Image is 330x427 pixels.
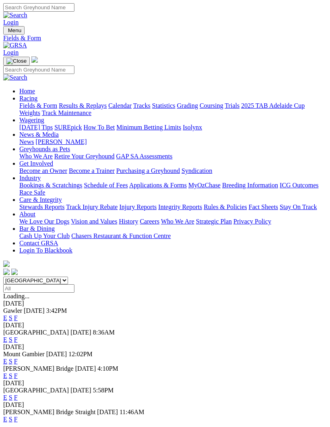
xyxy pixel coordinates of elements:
input: Select date [3,284,74,293]
a: News & Media [19,131,59,138]
a: Injury Reports [119,203,157,210]
img: GRSA [3,42,27,49]
span: [DATE] [70,329,91,336]
a: Who We Are [19,153,53,160]
a: Statistics [152,102,175,109]
div: [DATE] [3,343,327,351]
a: E [3,394,7,401]
a: S [9,394,12,401]
a: GAP SA Assessments [116,153,173,160]
span: 5:58PM [93,387,114,394]
a: Fact Sheets [249,203,278,210]
a: Calendar [108,102,132,109]
a: Integrity Reports [158,203,202,210]
img: Close [6,58,27,64]
button: Toggle navigation [3,57,30,66]
span: [GEOGRAPHIC_DATA] [3,387,69,394]
a: About [19,211,35,218]
div: Industry [19,182,327,196]
a: Greyhounds as Pets [19,146,70,152]
a: E [3,372,7,379]
a: [PERSON_NAME] [35,138,87,145]
a: S [9,336,12,343]
a: SUREpick [54,124,82,131]
a: Stay On Track [280,203,317,210]
div: [DATE] [3,401,327,409]
a: Fields & Form [3,35,327,42]
div: Get Involved [19,167,327,174]
a: Racing [19,95,37,102]
div: Racing [19,102,327,117]
img: Search [3,12,27,19]
a: Bar & Dining [19,225,55,232]
span: 3:42PM [46,307,67,314]
a: E [3,416,7,423]
a: E [3,336,7,343]
a: Grading [177,102,198,109]
span: [DATE] [97,409,118,415]
a: Weights [19,109,40,116]
div: [DATE] [3,322,327,329]
a: Applications & Forms [129,182,187,189]
div: Wagering [19,124,327,131]
img: Search [3,74,27,81]
span: 12:02PM [68,351,93,357]
a: MyOzChase [188,182,221,189]
a: Login To Blackbook [19,247,72,254]
a: Who We Are [161,218,194,225]
input: Search [3,66,74,74]
a: Race Safe [19,189,45,196]
span: Mount Gambier [3,351,45,357]
a: Trials [225,102,239,109]
a: Retire Your Greyhound [54,153,115,160]
a: Stewards Reports [19,203,64,210]
a: Login [3,49,19,56]
a: Coursing [200,102,223,109]
span: 8:36AM [93,329,115,336]
div: About [19,218,327,225]
a: Bookings & Scratchings [19,182,82,189]
a: F [14,394,18,401]
a: 2025 TAB Adelaide Cup [241,102,305,109]
a: Become an Owner [19,167,67,174]
div: [DATE] [3,300,327,307]
a: Vision and Values [71,218,117,225]
a: F [14,416,18,423]
a: Fields & Form [19,102,57,109]
a: History [119,218,138,225]
input: Search [3,3,74,12]
button: Toggle navigation [3,26,25,35]
a: Contact GRSA [19,240,58,246]
a: How To Bet [84,124,115,131]
a: S [9,416,12,423]
span: [GEOGRAPHIC_DATA] [3,329,69,336]
a: E [3,314,7,321]
a: Chasers Restaurant & Function Centre [71,232,171,239]
span: [DATE] [75,365,96,372]
a: E [3,358,7,365]
span: Loading... [3,293,29,300]
span: [DATE] [46,351,67,357]
img: logo-grsa-white.png [31,56,38,63]
a: Industry [19,174,41,181]
span: 11:46AM [120,409,144,415]
a: Schedule of Fees [84,182,128,189]
span: [PERSON_NAME] Bridge Straight [3,409,95,415]
a: F [14,372,18,379]
span: [PERSON_NAME] Bridge [3,365,74,372]
a: Cash Up Your Club [19,232,70,239]
div: [DATE] [3,380,327,387]
a: F [14,314,18,321]
a: Track Maintenance [42,109,91,116]
a: Results & Replays [59,102,107,109]
a: F [14,336,18,343]
a: Careers [140,218,159,225]
img: twitter.svg [11,269,18,275]
a: S [9,314,12,321]
a: Track Injury Rebate [66,203,118,210]
div: News & Media [19,138,327,146]
a: Syndication [181,167,212,174]
div: Bar & Dining [19,232,327,240]
span: Gawler [3,307,22,314]
a: Purchasing a Greyhound [116,167,180,174]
